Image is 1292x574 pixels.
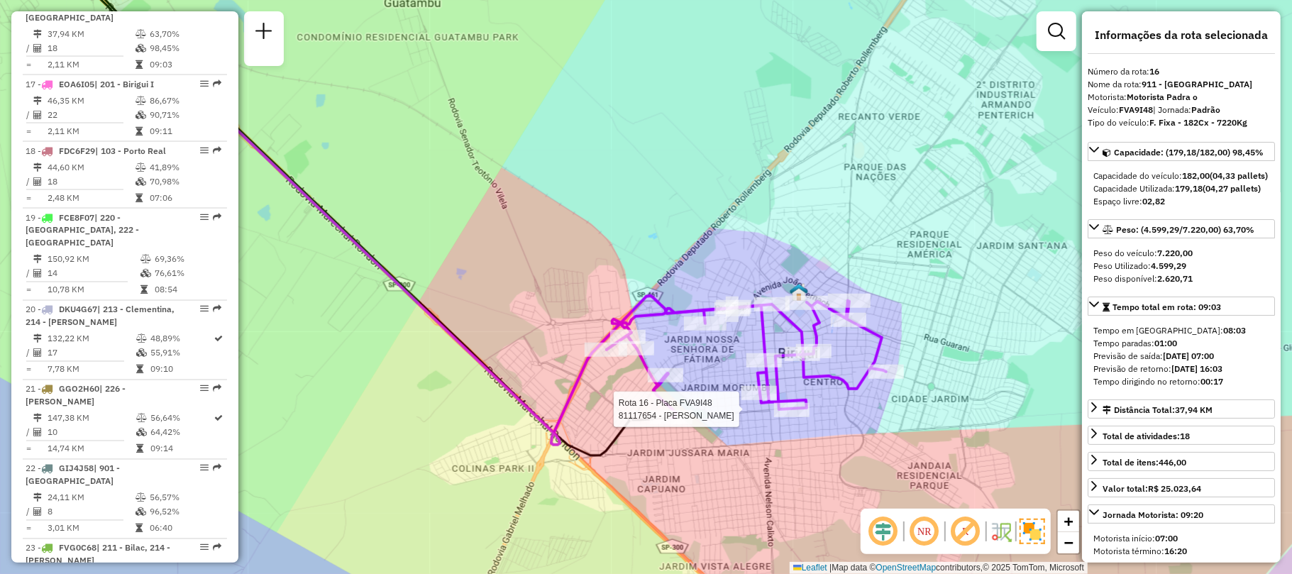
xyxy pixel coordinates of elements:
td: 8 [47,505,135,519]
i: % de utilização do peso [136,96,146,105]
em: Opções [200,213,209,221]
i: Total de Atividades [33,349,42,358]
strong: 446,00 [1159,457,1186,468]
span: Total de atividades: [1103,431,1190,441]
i: % de utilização do peso [136,414,147,423]
td: 3,01 KM [47,521,135,536]
a: Nova sessão e pesquisa [250,17,278,49]
td: 44,60 KM [47,160,135,175]
i: % de utilização do peso [136,163,146,172]
span: GGO2H60 [59,384,99,394]
span: DKU4G67 [59,304,97,315]
span: | 213 - Clementina, 214 - [PERSON_NAME] [26,304,175,328]
i: Tempo total em rota [136,524,143,533]
div: Motorista término: [1093,545,1269,558]
div: Jornada Motorista: 09:20 [1103,509,1203,521]
div: Espaço livre: [1093,195,1269,208]
i: % de utilização do peso [136,494,146,502]
a: Peso: (4.599,29/7.220,00) 63,70% [1088,219,1275,238]
td: 06:40 [149,521,221,536]
td: 56,64% [150,412,214,426]
strong: 16:20 [1164,546,1187,556]
td: 37,94 KM [47,27,135,41]
strong: 08:03 [1223,325,1246,336]
td: = [26,191,33,205]
strong: 7.220,00 [1157,248,1193,258]
a: OpenStreetMap [876,563,937,573]
em: Opções [200,543,209,552]
i: Distância Total [33,30,42,38]
div: Número da rota: [1088,65,1275,78]
em: Rota exportada [213,543,221,552]
a: Tempo total em rota: 09:03 [1088,297,1275,316]
td: 63,70% [149,27,221,41]
td: = [26,442,33,456]
em: Rota exportada [213,146,221,155]
span: 23 - [26,543,170,566]
div: Tipo do veículo: [1088,116,1275,129]
td: 70,98% [149,175,221,189]
span: FCE8F07 [59,212,94,223]
td: / [26,175,33,189]
strong: F. Fixa - 182Cx - 7220Kg [1149,117,1247,128]
td: 17 [47,346,136,360]
a: Exibir filtros [1042,17,1071,45]
strong: 07:00 [1155,533,1178,543]
i: % de utilização da cubagem [140,270,151,278]
strong: 2.620,71 [1157,273,1193,284]
div: Veículo: [1088,104,1275,116]
strong: 01:00 [1154,338,1177,348]
span: | 220 - [GEOGRAPHIC_DATA], 222 - [GEOGRAPHIC_DATA] [26,212,139,248]
span: Exibir rótulo [949,514,983,548]
a: Jornada Motorista: 09:20 [1088,504,1275,524]
i: Tempo total em rota [136,445,143,453]
span: + [1064,512,1073,530]
em: Rota exportada [213,213,221,221]
td: = [26,124,33,138]
td: 14 [47,267,140,281]
td: 18 [47,41,135,55]
span: 21 - [26,384,126,407]
td: / [26,267,33,281]
span: | 201 - Birigui I [94,79,154,89]
td: 22 [47,108,135,122]
td: 96,52% [149,505,221,519]
i: Distância Total [33,255,42,264]
td: 147,38 KM [47,412,136,426]
i: Total de Atividades [33,270,42,278]
span: Ocultar deslocamento [866,514,900,548]
strong: Motorista Padra o [1127,92,1198,102]
img: Fluxo de ruas [990,520,1012,543]
strong: [DATE] 16:03 [1171,363,1222,374]
div: Valor total: [1103,482,1201,495]
em: Rota exportada [213,79,221,88]
div: Peso disponível: [1093,272,1269,285]
h4: Informações da rota selecionada [1088,28,1275,42]
span: Peso: (4.599,29/7.220,00) 63,70% [1116,224,1254,235]
strong: 179,18 [1175,183,1203,194]
a: Zoom in [1058,511,1079,532]
div: Map data © contributors,© 2025 TomTom, Microsoft [790,562,1088,574]
td: 86,67% [149,94,221,108]
img: Exibir/Ocultar setores [1020,519,1045,544]
td: / [26,426,33,440]
a: Zoom out [1058,532,1079,553]
span: Capacidade: (179,18/182,00) 98,45% [1114,147,1264,158]
strong: 00:17 [1200,376,1223,387]
td: 150,92 KM [47,253,140,267]
em: Opções [200,79,209,88]
i: % de utilização da cubagem [136,177,146,186]
span: Tempo total em rota: 09:03 [1112,302,1221,312]
td: 09:10 [150,363,214,377]
td: 46,35 KM [47,94,135,108]
em: Rota exportada [213,464,221,473]
em: Opções [200,385,209,393]
strong: 911 - [GEOGRAPHIC_DATA] [1142,79,1252,89]
i: Tempo total em rota [136,194,143,202]
div: Motorista início: [1093,532,1269,545]
td: 132,22 KM [47,332,136,346]
span: − [1064,534,1073,551]
i: % de utilização do peso [140,255,151,264]
td: / [26,346,33,360]
span: | 901 - [GEOGRAPHIC_DATA] [26,463,120,487]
